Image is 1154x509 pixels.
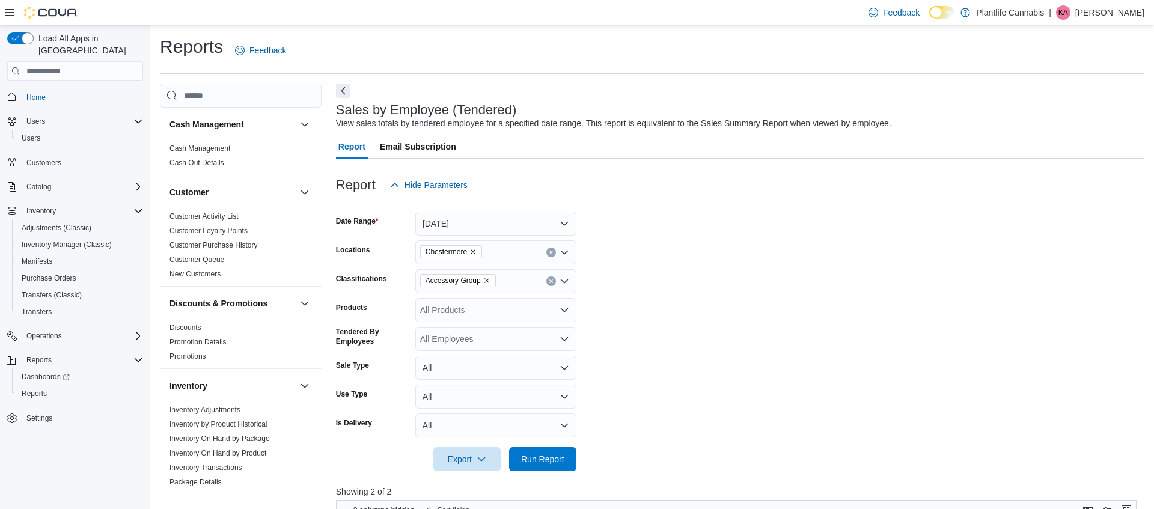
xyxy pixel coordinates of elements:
a: Purchase Orders [17,271,81,285]
input: Dark Mode [929,6,954,19]
a: Transfers (Classic) [17,288,87,302]
a: Customer Loyalty Points [169,227,248,235]
button: Inventory Manager (Classic) [12,236,148,253]
span: Inventory Manager (Classic) [17,237,143,252]
div: View sales totals by tendered employee for a specified date range. This report is equivalent to t... [336,117,891,130]
p: Plantlife Cannabis [976,5,1044,20]
button: Inventory [169,380,295,392]
a: Inventory Manager (Classic) [17,237,117,252]
a: Cash Management [169,144,230,153]
span: Inventory [22,204,143,218]
button: Customers [2,154,148,171]
span: Home [22,89,143,104]
button: Operations [22,329,67,343]
h3: Customer [169,186,209,198]
span: Discounts [169,323,201,332]
a: Dashboards [12,368,148,385]
span: Accessory Group [420,274,496,287]
a: Adjustments (Classic) [17,221,96,235]
button: All [415,385,576,409]
button: Open list of options [560,248,569,257]
span: Transfers [17,305,143,319]
div: Kieran Alvas [1056,5,1070,20]
span: Transfers [22,307,52,317]
span: Dashboards [22,372,70,382]
a: Customer Queue [169,255,224,264]
span: Adjustments (Classic) [22,223,91,233]
button: All [415,356,576,380]
a: New Customers [169,270,221,278]
span: Transfers (Classic) [17,288,143,302]
span: Reports [22,389,47,398]
a: Dashboards [17,370,75,384]
button: Transfers [12,303,148,320]
span: Dashboards [17,370,143,384]
span: Hide Parameters [405,179,468,191]
a: Users [17,131,45,145]
span: Adjustments (Classic) [17,221,143,235]
span: Inventory Transactions [169,463,242,472]
a: Reports [17,386,52,401]
button: Run Report [509,447,576,471]
span: Customer Loyalty Points [169,226,248,236]
button: Settings [2,409,148,427]
span: Inventory Manager (Classic) [22,240,112,249]
a: Inventory On Hand by Package [169,434,270,443]
span: Chestermere [420,245,482,258]
p: [PERSON_NAME] [1075,5,1144,20]
button: Remove Chestermere from selection in this group [469,248,477,255]
span: Transfers (Classic) [22,290,82,300]
span: Reports [17,386,143,401]
a: Settings [22,411,57,425]
span: Inventory Adjustments [169,405,240,415]
span: Users [17,131,143,145]
button: Catalog [22,180,56,194]
button: Inventory [298,379,312,393]
button: Discounts & Promotions [298,296,312,311]
span: Operations [22,329,143,343]
span: Reports [22,353,143,367]
p: Showing 2 of 2 [336,486,1144,498]
a: Manifests [17,254,57,269]
button: Clear input [546,276,556,286]
span: Report [338,135,365,159]
span: Users [26,117,45,126]
button: Transfers (Classic) [12,287,148,303]
button: Hide Parameters [385,173,472,197]
button: Manifests [12,253,148,270]
button: Inventory [22,204,61,218]
button: Reports [22,353,56,367]
a: Inventory On Hand by Product [169,449,266,457]
span: Accessory Group [426,275,481,287]
span: Export [441,447,493,471]
button: Remove Accessory Group from selection in this group [483,277,490,284]
a: Transfers [17,305,56,319]
span: Inventory On Hand by Product [169,448,266,458]
span: Inventory On Hand by Package [169,434,270,443]
span: Customer Activity List [169,212,239,221]
label: Tendered By Employees [336,327,411,346]
a: Inventory by Product Historical [169,420,267,428]
span: Feedback [249,44,286,56]
span: Customer Purchase History [169,240,258,250]
a: Promotions [169,352,206,361]
button: Home [2,88,148,105]
span: Package Details [169,477,222,487]
span: Reports [26,355,52,365]
button: Next [336,84,350,98]
label: Use Type [336,389,367,399]
button: Cash Management [169,118,295,130]
img: Cova [24,7,78,19]
span: Purchase Orders [22,273,76,283]
button: Users [12,130,148,147]
button: Export [433,447,501,471]
button: Catalog [2,178,148,195]
button: Reports [2,352,148,368]
span: KA [1058,5,1068,20]
label: Products [336,303,367,312]
div: Customer [160,209,322,286]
